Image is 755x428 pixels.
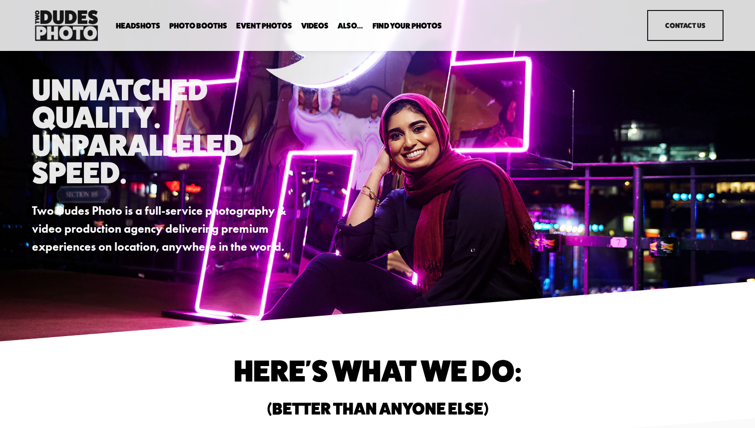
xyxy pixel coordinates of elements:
[236,21,292,30] a: Event Photos
[169,21,227,30] a: folder dropdown
[338,21,363,30] a: folder dropdown
[338,22,363,30] span: Also...
[373,21,442,30] a: folder dropdown
[647,10,723,41] a: Contact Us
[169,22,227,30] span: Photo Booths
[116,21,160,30] a: folder dropdown
[301,21,329,30] a: Videos
[118,401,637,417] h2: (Better than anyone else)
[32,204,289,254] strong: Two Dudes Photo is a full-service photography & video production agency delivering premium experi...
[373,22,442,30] span: Find Your Photos
[32,76,288,186] h1: Unmatched Quality. Unparalleled Speed.
[118,357,637,385] h1: Here's What We do:
[116,22,160,30] span: Headshots
[32,7,101,43] img: Two Dudes Photo | Headshots, Portraits &amp; Photo Booths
